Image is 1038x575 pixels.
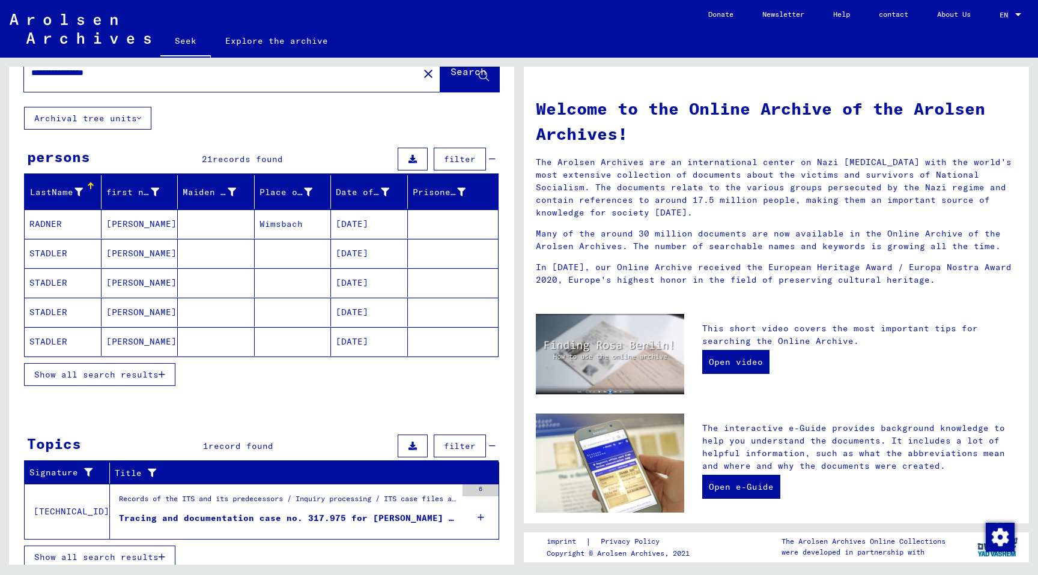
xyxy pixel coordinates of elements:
[259,218,303,229] font: Wimsbach
[27,435,81,453] font: Topics
[413,187,467,197] font: Prisoner #
[29,336,67,347] font: STADLER
[119,513,573,523] font: Tracing and documentation case no. 317.975 for [PERSON_NAME] born [DEMOGRAPHIC_DATA]
[709,357,763,367] font: Open video
[106,307,177,318] font: [PERSON_NAME]
[782,547,924,556] font: were developed in partnership with
[208,441,273,451] font: record found
[255,175,332,209] mat-header-cell: Place of Birth
[331,175,408,209] mat-header-cell: Date of Birth
[762,10,804,19] font: Newsletter
[479,485,482,493] font: 6
[106,187,160,197] font: first name
[416,61,440,85] button: Clear
[25,175,102,209] mat-header-cell: LastName
[601,537,660,546] font: Privacy Policy
[421,67,436,81] mat-icon: close
[336,218,368,229] font: [DATE]
[444,441,476,451] font: filter
[702,475,780,499] a: Open e-Guide
[24,546,175,568] button: Show all search results
[536,228,1001,251] font: Many of the around 30 million documents are now available in the Online Archive of the Arolsen Ar...
[536,262,1012,285] font: In [DATE], our Online Archive received the European Heritage Award / Europa Nostra Award 2020, Eu...
[29,248,67,259] font: STADLER
[106,218,177,229] font: [PERSON_NAME]
[34,369,159,380] font: Show all search results
[336,307,368,318] font: [DATE]
[547,549,690,558] font: Copyright © Arolsen Archives, 2021
[336,187,406,197] font: Date of Birth
[440,55,499,92] button: Search
[34,506,109,517] font: [TECHNICAL_ID]
[115,468,142,478] font: Title
[115,463,484,483] div: Title
[434,435,486,457] button: filter
[160,26,211,58] a: Seek
[202,154,213,164] font: 21
[985,522,1014,551] div: Change consent
[833,10,850,19] font: Help
[937,10,971,19] font: About Us
[29,307,67,318] font: STADLER
[10,14,151,44] img: Arolsen_neg.svg
[591,535,674,548] a: Privacy Policy
[211,26,342,55] a: Explore the archive
[183,182,254,202] div: Maiden Name
[106,336,177,347] font: [PERSON_NAME]
[536,414,684,513] img: eguide.jpg
[536,314,684,394] img: video.jpg
[106,182,178,202] div: first name
[29,277,67,288] font: STADLER
[175,35,196,46] font: Seek
[336,248,368,259] font: [DATE]
[547,537,576,546] font: imprint
[34,552,159,562] font: Show all search results
[336,182,407,202] div: Date of Birth
[586,536,591,547] font: |
[536,98,985,144] font: Welcome to the Online Archive of the Arolsen Archives!
[408,175,499,209] mat-header-cell: Prisoner #
[34,113,137,124] font: Archival tree units
[29,467,78,478] font: Signature
[708,10,733,19] font: Donate
[225,35,328,46] font: Explore the archive
[336,277,368,288] font: [DATE]
[536,157,1012,218] font: The Arolsen Archives are an international center on Nazi [MEDICAL_DATA] with the world's most ext...
[29,182,101,202] div: LastName
[413,182,484,202] div: Prisoner #
[213,154,283,164] font: records found
[879,10,908,19] font: contact
[27,148,90,166] font: persons
[102,175,178,209] mat-header-cell: first name
[106,248,177,259] font: [PERSON_NAME]
[709,481,774,492] font: Open e-Guide
[782,537,945,546] font: The Arolsen Archives Online Collections
[702,350,769,374] a: Open video
[986,523,1015,552] img: Change consent
[259,187,335,197] font: Place of Birth
[444,154,476,164] font: filter
[30,187,73,197] font: LastName
[336,336,368,347] font: [DATE]
[451,65,487,77] font: Search
[183,187,242,197] font: Maiden Name
[434,148,486,170] button: filter
[203,441,208,451] font: 1
[702,323,978,346] font: This short video covers the most important tips for searching the Online Archive.
[1000,10,1008,19] font: EN
[24,363,175,386] button: Show all search results
[29,218,62,229] font: RADNER
[547,535,586,548] a: imprint
[24,107,151,130] button: Archival tree units
[259,182,331,202] div: Place of Birth
[106,277,177,288] font: [PERSON_NAME]
[29,463,109,483] div: Signature
[975,532,1020,562] img: yv_logo.png
[178,175,255,209] mat-header-cell: Maiden Name
[702,423,1005,471] font: The interactive e-Guide provides background knowledge to help you understand the documents. It in...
